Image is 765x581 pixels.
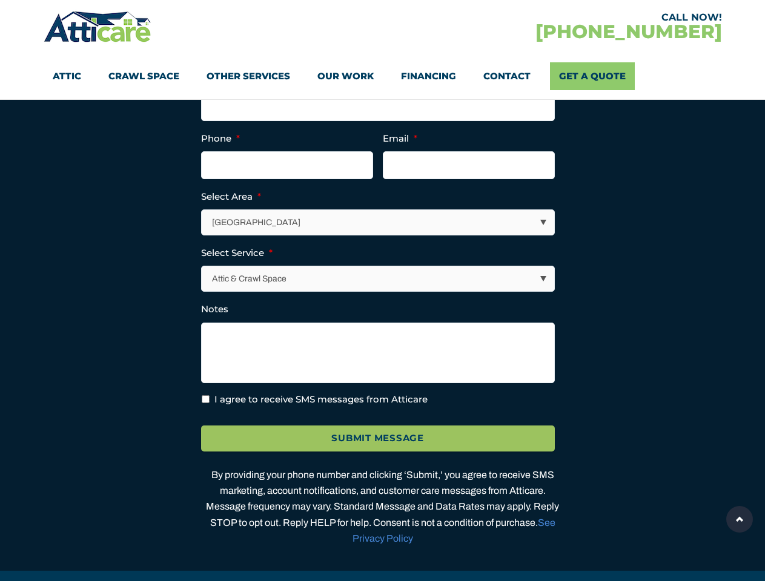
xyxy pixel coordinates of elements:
label: Phone [201,133,240,145]
div: CALL NOW! [383,13,722,22]
label: I agree to receive SMS messages from Atticare [214,393,428,407]
label: Select Service [201,247,273,259]
div: By providing your phone number and clicking ‘Submit,’ you agree to receive SMS marketing, account... [201,467,565,547]
label: Notes [201,303,228,315]
a: Financing [401,62,456,90]
a: Attic [53,62,81,90]
a: Get A Quote [550,62,635,90]
nav: Menu [53,62,713,90]
a: See Privacy Policy [353,517,555,543]
label: Select Area [201,191,261,203]
label: Email [383,133,417,145]
a: Crawl Space [108,62,179,90]
a: Other Services [207,62,290,90]
a: Our Work [317,62,374,90]
input: Submit Message [201,425,555,451]
a: Contact [483,62,531,90]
